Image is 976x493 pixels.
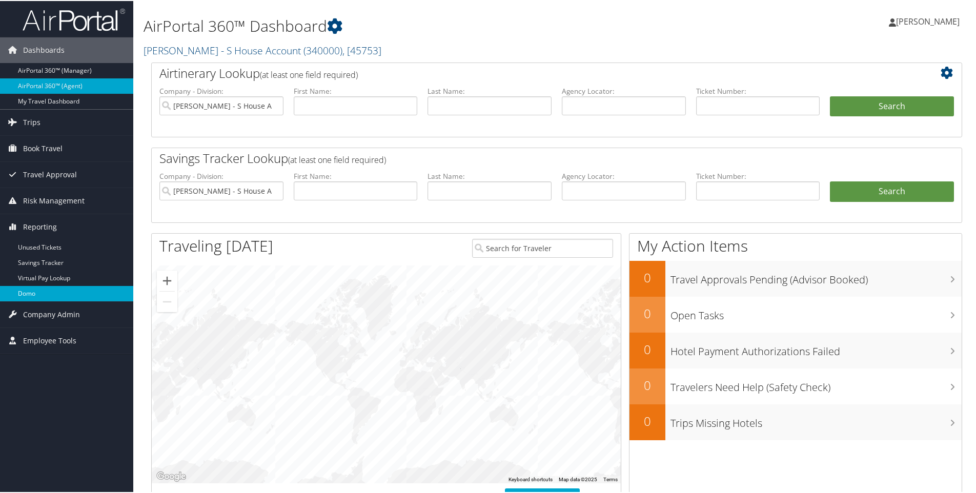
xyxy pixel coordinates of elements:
h2: 0 [629,412,665,429]
h1: Traveling [DATE] [159,234,273,256]
button: Keyboard shortcuts [509,475,553,482]
label: Last Name: [428,170,552,180]
span: (at least one field required) [288,153,386,165]
span: (at least one field required) [260,68,358,79]
span: Map data ©2025 [559,476,597,481]
label: Company - Division: [159,85,283,95]
label: Agency Locator: [562,170,686,180]
a: 0Travelers Need Help (Safety Check) [629,367,962,403]
label: First Name: [294,85,418,95]
a: 0Hotel Payment Authorizations Failed [629,332,962,367]
span: , [ 45753 ] [342,43,381,56]
button: Search [830,95,954,116]
h3: Open Tasks [670,302,962,322]
span: Book Travel [23,135,63,160]
span: Travel Approval [23,161,77,187]
img: Google [154,469,188,482]
h3: Hotel Payment Authorizations Failed [670,338,962,358]
h3: Travelers Need Help (Safety Check) [670,374,962,394]
a: Terms (opens in new tab) [603,476,618,481]
button: Zoom out [157,291,177,311]
img: airportal-logo.png [23,7,125,31]
h1: AirPortal 360™ Dashboard [144,14,695,36]
a: 0Open Tasks [629,296,962,332]
label: First Name: [294,170,418,180]
h2: 0 [629,304,665,321]
h2: 0 [629,268,665,285]
a: 0Travel Approvals Pending (Advisor Booked) [629,260,962,296]
h2: Airtinerary Lookup [159,64,886,81]
span: Risk Management [23,187,85,213]
label: Last Name: [428,85,552,95]
h1: My Action Items [629,234,962,256]
label: Ticket Number: [696,85,820,95]
a: [PERSON_NAME] [889,5,970,36]
button: Zoom in [157,270,177,290]
input: search accounts [159,180,283,199]
span: Trips [23,109,40,134]
label: Company - Division: [159,170,283,180]
label: Ticket Number: [696,170,820,180]
a: 0Trips Missing Hotels [629,403,962,439]
label: Agency Locator: [562,85,686,95]
h2: 0 [629,340,665,357]
input: Search for Traveler [472,238,613,257]
h2: 0 [629,376,665,393]
h3: Trips Missing Hotels [670,410,962,429]
span: [PERSON_NAME] [896,15,960,26]
span: Employee Tools [23,327,76,353]
span: Company Admin [23,301,80,326]
span: ( 340000 ) [303,43,342,56]
span: Dashboards [23,36,65,62]
a: [PERSON_NAME] - S House Account [144,43,381,56]
a: Open this area in Google Maps (opens a new window) [154,469,188,482]
h2: Savings Tracker Lookup [159,149,886,166]
span: Reporting [23,213,57,239]
a: Search [830,180,954,201]
h3: Travel Approvals Pending (Advisor Booked) [670,266,962,286]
